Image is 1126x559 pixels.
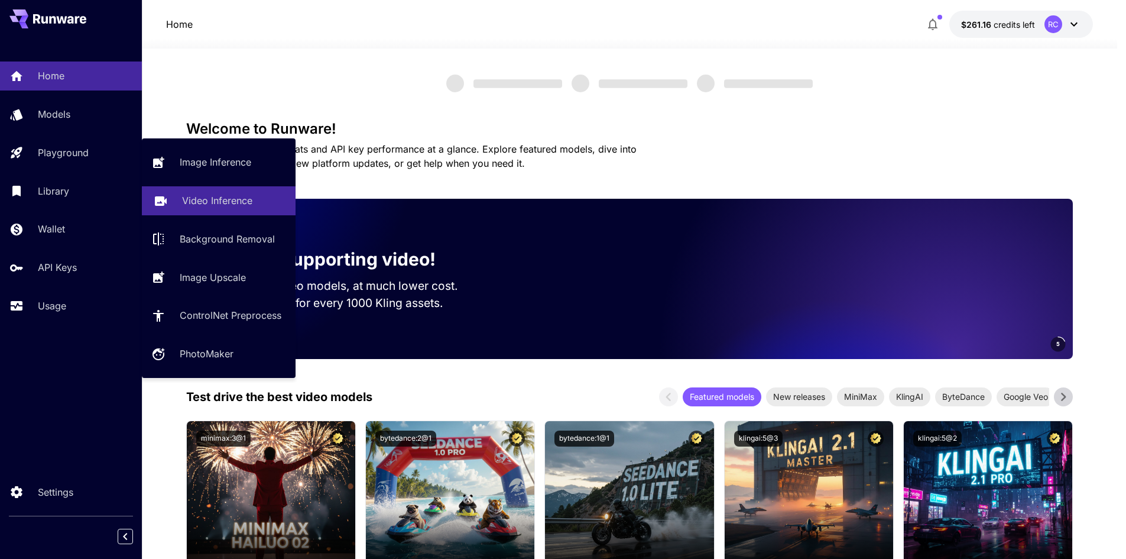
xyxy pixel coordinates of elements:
[180,308,281,322] p: ControlNet Preprocess
[683,390,761,403] span: Featured models
[949,11,1093,38] button: $261.15908
[38,485,73,499] p: Settings
[186,388,372,406] p: Test drive the best video models
[38,107,70,121] p: Models
[38,222,65,236] p: Wallet
[961,20,994,30] span: $261.16
[142,263,296,292] a: Image Upscale
[766,390,832,403] span: New releases
[961,18,1035,31] div: $261.15908
[238,246,436,273] p: Now supporting video!
[126,526,142,547] div: Collapse sidebar
[554,431,614,447] button: bytedance:1@1
[889,390,930,403] span: KlingAI
[1044,15,1062,33] div: RC
[994,20,1035,30] span: credits left
[142,301,296,330] a: ControlNet Preprocess
[935,390,992,403] span: ByteDance
[142,186,296,215] a: Video Inference
[734,431,783,447] button: klingai:5@3
[38,69,64,83] p: Home
[180,155,251,169] p: Image Inference
[142,340,296,369] a: PhotoMaker
[1056,340,1060,348] span: 5
[375,431,436,447] button: bytedance:2@1
[38,184,69,198] p: Library
[166,17,193,31] nav: breadcrumb
[196,431,251,447] button: minimax:3@1
[142,225,296,254] a: Background Removal
[38,146,89,160] p: Playground
[180,232,275,246] p: Background Removal
[38,299,66,313] p: Usage
[913,431,962,447] button: klingai:5@2
[689,431,705,447] button: Certified Model – Vetted for best performance and includes a commercial license.
[837,390,884,403] span: MiniMax
[205,277,481,295] p: Run the best video models, at much lower cost.
[205,295,481,312] p: Save up to $500 for every 1000 Kling assets.
[186,143,637,169] span: Check out your usage stats and API key performance at a glance. Explore featured models, dive int...
[180,270,246,285] p: Image Upscale
[180,347,233,361] p: PhotoMaker
[1047,431,1063,447] button: Certified Model – Vetted for best performance and includes a commercial license.
[118,529,133,544] button: Collapse sidebar
[330,431,346,447] button: Certified Model – Vetted for best performance and includes a commercial license.
[142,148,296,177] a: Image Inference
[868,431,884,447] button: Certified Model – Vetted for best performance and includes a commercial license.
[186,121,1073,137] h3: Welcome to Runware!
[166,17,193,31] p: Home
[509,431,525,447] button: Certified Model – Vetted for best performance and includes a commercial license.
[997,390,1055,403] span: Google Veo
[38,260,77,274] p: API Keys
[182,193,252,208] p: Video Inference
